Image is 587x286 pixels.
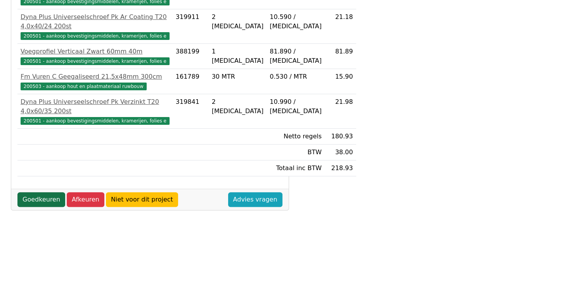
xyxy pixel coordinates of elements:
a: Dyna Plus Universeelschroef Pk Ar Coating T20 4,0x40/24 200st200501 - aankoop bevestigingsmiddele... [21,12,170,40]
div: Dyna Plus Universeelschroef Pk Verzinkt T20 4,0x60/35 200st [21,97,170,116]
a: Fm Vuren C Geegaliseerd 21,5x48mm 300cm200503 - aankoop hout en plaatmateriaal ruwbouw [21,72,170,91]
td: Netto regels [267,129,325,145]
a: Niet voor dit project [106,192,178,207]
a: Goedkeuren [17,192,65,207]
a: Dyna Plus Universeelschroef Pk Verzinkt T20 4,0x60/35 200st200501 - aankoop bevestigingsmiddelen,... [21,97,170,125]
div: 1 [MEDICAL_DATA] [212,47,264,65]
div: Voegprofiel Verticaal Zwart 60mm 40m [21,47,170,56]
td: 38.00 [325,145,356,160]
span: 200501 - aankoop bevestigingsmiddelen, kramerijen, folies e [21,57,170,65]
td: 21.18 [325,9,356,44]
td: BTW [267,145,325,160]
div: 2 [MEDICAL_DATA] [212,12,264,31]
td: 180.93 [325,129,356,145]
td: 15.90 [325,69,356,94]
div: Dyna Plus Universeelschroef Pk Ar Coating T20 4,0x40/24 200st [21,12,170,31]
a: Voegprofiel Verticaal Zwart 60mm 40m200501 - aankoop bevestigingsmiddelen, kramerijen, folies e [21,47,170,65]
td: 81.89 [325,44,356,69]
div: Fm Vuren C Geegaliseerd 21,5x48mm 300cm [21,72,170,81]
td: 319841 [173,94,209,129]
a: Afkeuren [67,192,104,207]
div: 81.890 / [MEDICAL_DATA] [270,47,322,65]
td: Totaal inc BTW [267,160,325,176]
td: 218.93 [325,160,356,176]
td: 319911 [173,9,209,44]
td: 21.98 [325,94,356,129]
div: 10.590 / [MEDICAL_DATA] [270,12,322,31]
td: 161789 [173,69,209,94]
span: 200501 - aankoop bevestigingsmiddelen, kramerijen, folies e [21,32,170,40]
div: 2 [MEDICAL_DATA] [212,97,264,116]
span: 200503 - aankoop hout en plaatmateriaal ruwbouw [21,83,147,90]
div: 10.990 / [MEDICAL_DATA] [270,97,322,116]
td: 388199 [173,44,209,69]
div: 0.530 / MTR [270,72,322,81]
span: 200501 - aankoop bevestigingsmiddelen, kramerijen, folies e [21,117,170,125]
div: 30 MTR [212,72,264,81]
a: Advies vragen [228,192,282,207]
